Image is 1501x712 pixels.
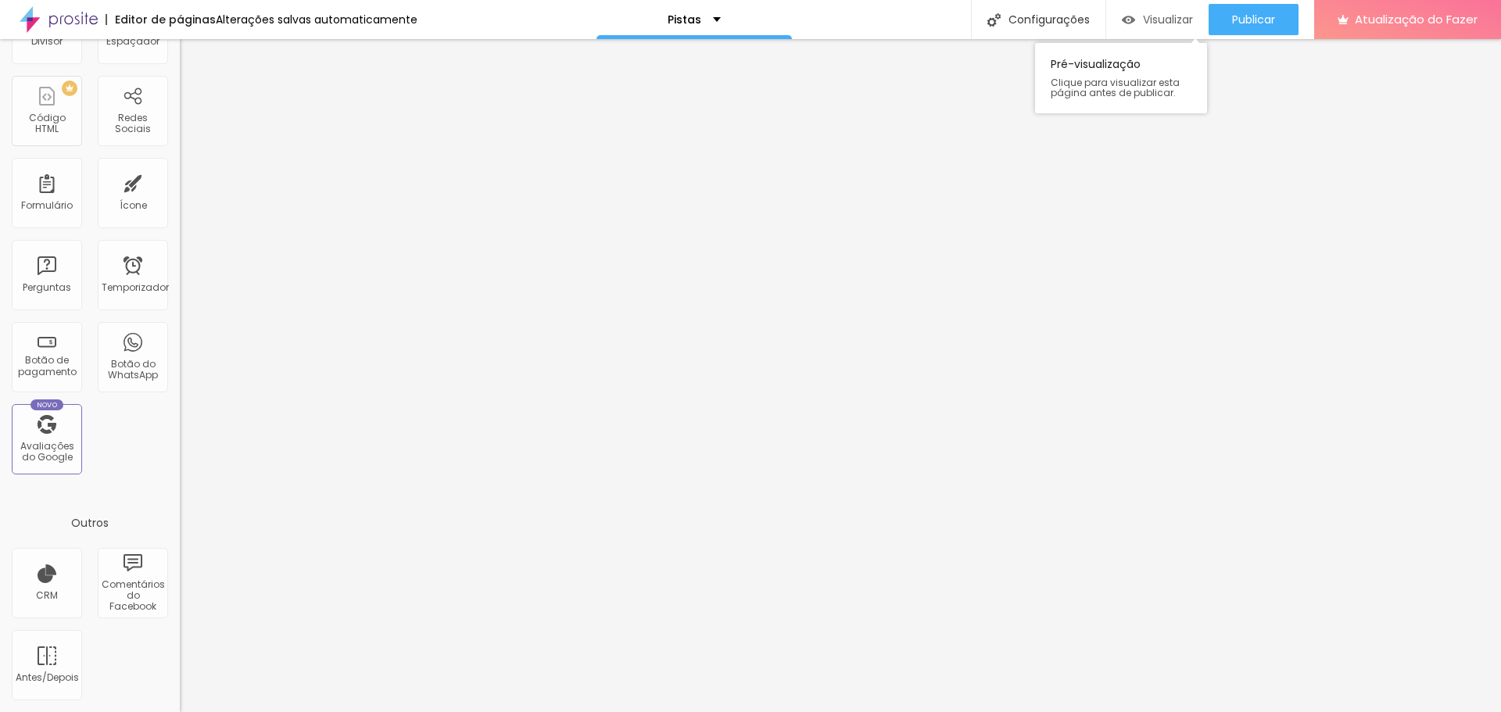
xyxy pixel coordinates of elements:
[115,111,151,135] font: Redes Sociais
[37,400,58,410] font: Novo
[1143,12,1193,27] font: Visualizar
[106,34,159,48] font: Espaçador
[36,589,58,602] font: CRM
[115,12,216,27] font: Editor de páginas
[31,34,63,48] font: Divisor
[21,199,73,212] font: Formulário
[1051,76,1180,99] font: Clique para visualizar esta página antes de publicar.
[16,671,79,684] font: Antes/Depois
[1008,12,1090,27] font: Configurações
[987,13,1001,27] img: Ícone
[1106,4,1209,35] button: Visualizar
[20,439,74,463] font: Avaliações do Google
[1122,13,1135,27] img: view-1.svg
[1209,4,1299,35] button: Publicar
[102,578,165,614] font: Comentários do Facebook
[120,199,147,212] font: Ícone
[1355,11,1478,27] font: Atualização do Fazer
[1051,56,1141,72] font: Pré-visualização
[216,12,417,27] font: Alterações salvas automaticamente
[29,111,66,135] font: Código HTML
[23,281,71,294] font: Perguntas
[108,357,158,381] font: Botão do WhatsApp
[1232,12,1275,27] font: Publicar
[668,12,701,27] font: Pistas
[18,353,77,377] font: Botão de pagamento
[71,515,109,531] font: Outros
[180,39,1501,712] iframe: Editor
[102,281,169,294] font: Temporizador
